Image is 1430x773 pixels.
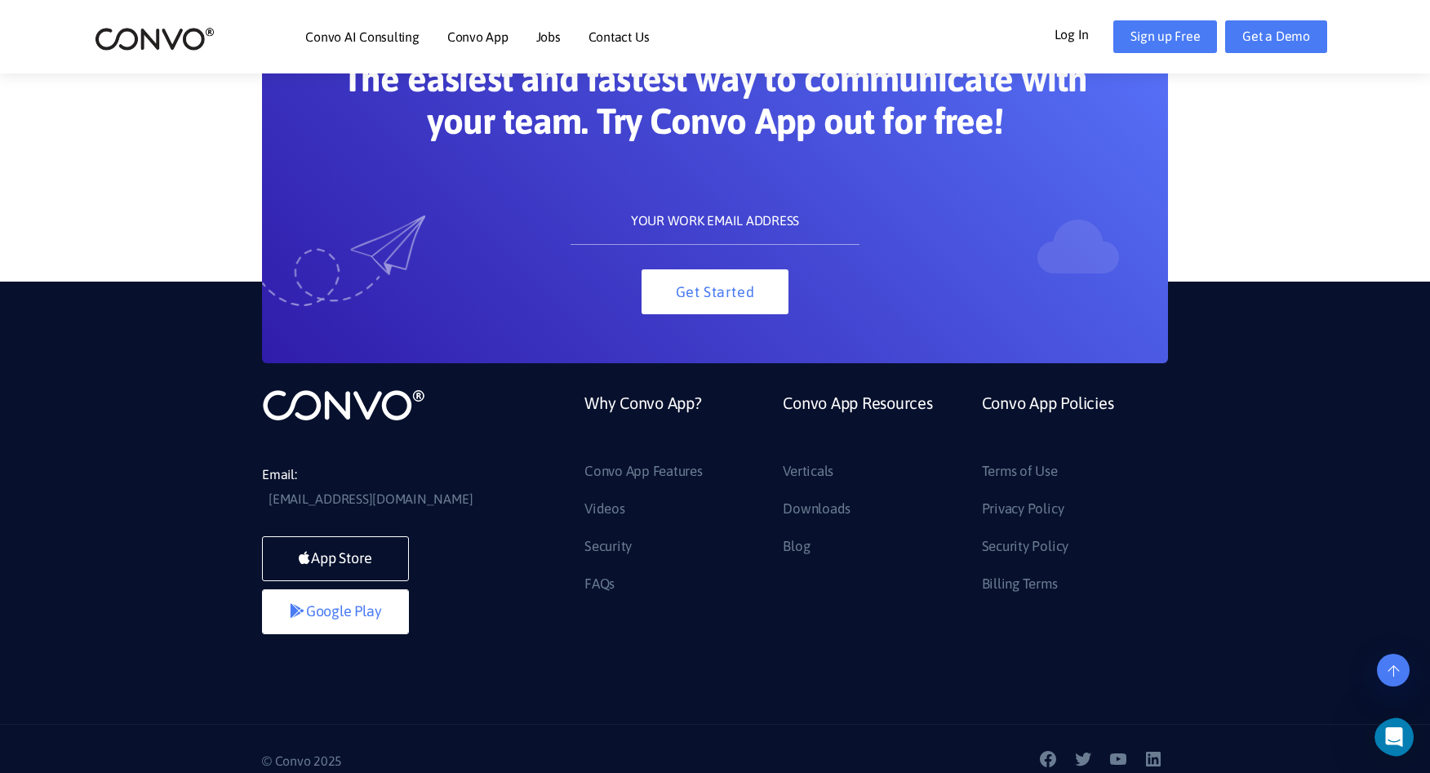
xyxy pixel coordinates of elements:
[783,496,850,522] a: Downloads
[982,459,1058,485] a: Terms of Use
[783,388,932,459] a: Convo App Resources
[340,57,1090,156] h2: The easiest and fastest way to communicate with your team. Try Convo App out for free!
[783,534,810,560] a: Blog
[269,487,473,512] a: [EMAIL_ADDRESS][DOMAIN_NAME]
[783,459,833,485] a: Verticals
[262,536,409,581] a: App Store
[262,463,507,512] li: Email:
[584,459,703,485] a: Convo App Features
[642,269,788,314] button: Get Started
[584,571,615,598] a: FAQs
[584,388,702,459] a: Why Convo App?
[262,388,425,422] img: logo_not_found
[1374,717,1425,757] iframe: Intercom live chat
[572,388,1168,608] div: Footer
[262,589,409,634] a: Google Play
[982,496,1064,522] a: Privacy Policy
[982,388,1114,459] a: Convo App Policies
[571,196,859,245] input: YOUR WORK EMAIL ADDRESS
[584,534,632,560] a: Security
[584,496,625,522] a: Videos
[982,534,1068,560] a: Security Policy
[982,571,1058,598] a: Billing Terms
